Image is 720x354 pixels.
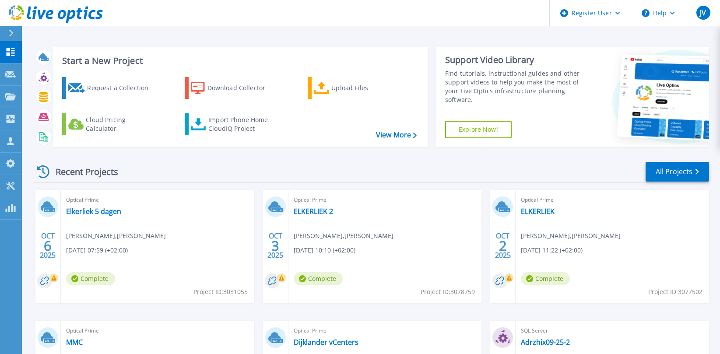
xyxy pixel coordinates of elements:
[521,326,704,336] span: SQL Server
[521,338,570,347] a: Adrzhix09-25-2
[44,242,52,249] span: 6
[376,131,417,139] a: View More
[66,207,121,216] a: Elkerliek 5 dagen
[66,272,115,285] span: Complete
[294,338,358,347] a: Dijklander vCenters
[521,272,570,285] span: Complete
[294,207,333,216] a: ELKERLIEK 2
[294,231,393,241] span: [PERSON_NAME] , [PERSON_NAME]
[34,161,130,182] div: Recent Projects
[87,79,157,97] div: Request a Collection
[294,245,355,255] span: [DATE] 10:10 (+02:00)
[648,287,702,297] span: Project ID: 3077502
[445,69,583,104] div: Find tutorials, instructional guides and other support videos to help you make the most of your L...
[62,77,160,99] a: Request a Collection
[62,56,416,66] h3: Start a New Project
[207,79,277,97] div: Download Collector
[66,231,166,241] span: [PERSON_NAME] , [PERSON_NAME]
[39,230,56,262] div: OCT 2025
[308,77,405,99] a: Upload Files
[66,245,128,255] span: [DATE] 07:59 (+02:00)
[495,230,511,262] div: OCT 2025
[208,116,277,133] div: Import Phone Home CloudIQ Project
[267,230,284,262] div: OCT 2025
[521,245,583,255] span: [DATE] 11:22 (+02:00)
[445,54,583,66] div: Support Video Library
[331,79,401,97] div: Upload Files
[646,162,709,182] a: All Projects
[421,287,475,297] span: Project ID: 3078759
[66,338,83,347] a: MMC
[700,9,706,16] span: JV
[86,116,156,133] div: Cloud Pricing Calculator
[66,195,249,205] span: Optical Prime
[185,77,282,99] a: Download Collector
[294,195,477,205] span: Optical Prime
[62,113,160,135] a: Cloud Pricing Calculator
[193,287,248,297] span: Project ID: 3081055
[521,195,704,205] span: Optical Prime
[294,326,477,336] span: Optical Prime
[445,121,512,138] a: Explore Now!
[521,231,621,241] span: [PERSON_NAME] , [PERSON_NAME]
[521,207,555,216] a: ELKERLIEK
[499,242,507,249] span: 2
[66,326,249,336] span: Optical Prime
[271,242,279,249] span: 3
[294,272,343,285] span: Complete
